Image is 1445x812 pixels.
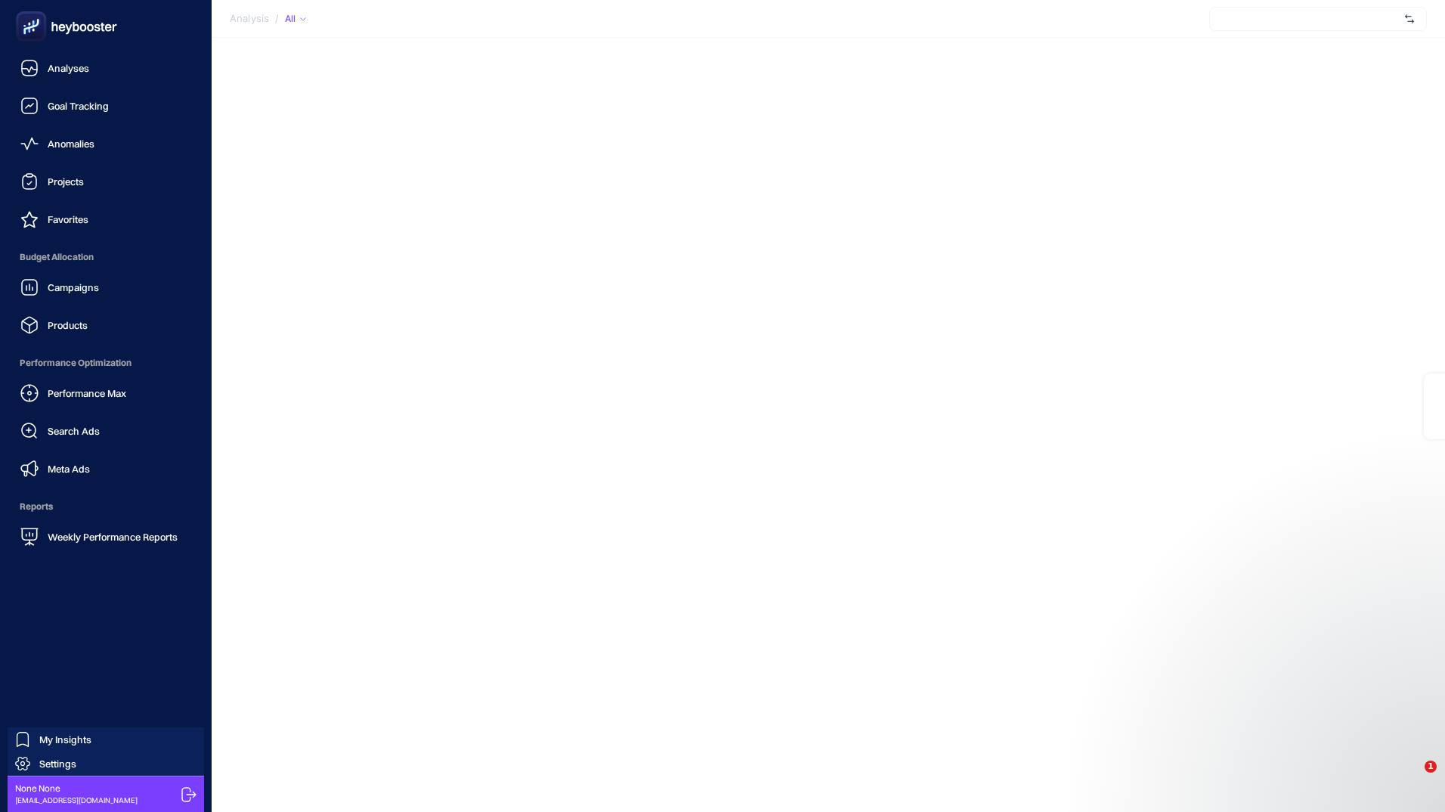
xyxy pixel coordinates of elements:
a: Meta Ads [12,454,200,484]
span: Performance Max [48,387,126,399]
a: Favorites [12,204,200,234]
a: Projects [12,166,200,197]
span: None None [15,783,138,795]
span: Projects [48,175,84,188]
a: Campaigns [12,272,200,302]
a: My Insights [8,727,204,752]
span: Performance Optimization [12,348,200,378]
a: Anomalies [12,129,200,159]
span: Reports [12,491,200,522]
span: / [275,12,279,24]
span: Budget Allocation [12,242,200,272]
span: Analyses [48,62,89,74]
span: Search Ads [48,425,100,437]
span: Analysis [230,13,269,25]
a: Settings [8,752,204,776]
span: Weekly Performance Reports [48,531,178,543]
span: My Insights [39,733,91,745]
span: Campaigns [48,281,99,293]
a: Products [12,310,200,340]
span: 1 [1425,761,1437,773]
span: Settings [39,758,76,770]
a: Goal Tracking [12,91,200,121]
span: Meta Ads [48,463,90,475]
span: Products [48,319,88,331]
span: Favorites [48,213,88,225]
a: Search Ads [12,416,200,446]
span: Goal Tracking [48,100,109,112]
div: All [285,13,306,25]
img: svg%3e [1405,11,1414,26]
a: Weekly Performance Reports [12,522,200,552]
span: [EMAIL_ADDRESS][DOMAIN_NAME] [15,795,138,806]
a: Analyses [12,53,200,83]
a: Performance Max [12,378,200,408]
span: Anomalies [48,138,94,150]
iframe: Intercom live chat [1394,761,1430,797]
